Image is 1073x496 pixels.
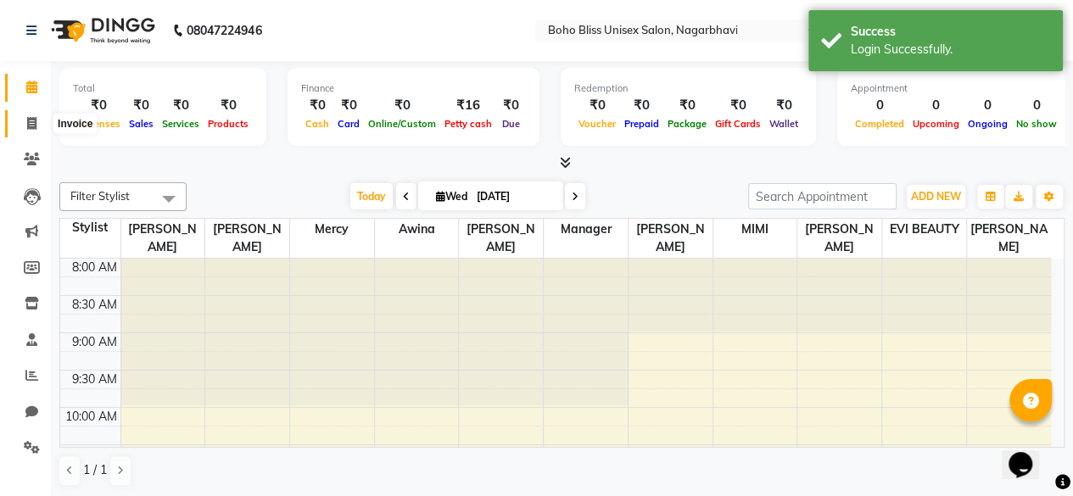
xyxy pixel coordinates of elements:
[574,96,620,115] div: ₹0
[1002,428,1056,479] iframe: chat widget
[663,118,711,130] span: Package
[911,190,961,203] span: ADD NEW
[121,219,205,258] span: [PERSON_NAME]
[364,96,440,115] div: ₹0
[301,118,333,130] span: Cash
[69,296,120,314] div: 8:30 AM
[851,81,1061,96] div: Appointment
[964,118,1012,130] span: Ongoing
[908,96,964,115] div: 0
[574,81,802,96] div: Redemption
[851,41,1050,59] div: Login Successfully.
[629,219,713,258] span: [PERSON_NAME]
[53,114,97,134] div: Invoice
[882,219,966,240] span: EVI BEAUTY
[765,118,802,130] span: Wallet
[125,96,158,115] div: ₹0
[1012,96,1061,115] div: 0
[73,96,125,115] div: ₹0
[498,118,524,130] span: Due
[711,118,765,130] span: Gift Cards
[158,118,204,130] span: Services
[301,96,333,115] div: ₹0
[907,185,965,209] button: ADD NEW
[459,219,543,258] span: [PERSON_NAME]
[748,183,897,209] input: Search Appointment
[620,118,663,130] span: Prepaid
[496,96,526,115] div: ₹0
[620,96,663,115] div: ₹0
[333,96,364,115] div: ₹0
[73,81,253,96] div: Total
[574,118,620,130] span: Voucher
[158,96,204,115] div: ₹0
[350,183,393,209] span: Today
[125,118,158,130] span: Sales
[70,189,130,203] span: Filter Stylist
[60,219,120,237] div: Stylist
[765,96,802,115] div: ₹0
[375,219,459,240] span: Awina
[544,219,628,240] span: Manager
[62,408,120,426] div: 10:00 AM
[472,184,556,209] input: 2025-09-03
[43,7,159,54] img: logo
[62,445,120,463] div: 10:30 AM
[663,96,711,115] div: ₹0
[301,81,526,96] div: Finance
[432,190,472,203] span: Wed
[797,219,881,258] span: [PERSON_NAME]
[204,96,253,115] div: ₹0
[364,118,440,130] span: Online/Custom
[851,96,908,115] div: 0
[333,118,364,130] span: Card
[711,96,765,115] div: ₹0
[908,118,964,130] span: Upcoming
[69,333,120,351] div: 9:00 AM
[713,219,797,240] span: MIMI
[187,7,261,54] b: 08047224946
[851,23,1050,41] div: Success
[83,461,107,479] span: 1 / 1
[851,118,908,130] span: Completed
[69,371,120,388] div: 9:30 AM
[1012,118,1061,130] span: No show
[69,259,120,276] div: 8:00 AM
[964,96,1012,115] div: 0
[290,219,374,240] span: Mercy
[205,219,289,258] span: [PERSON_NAME]
[440,118,496,130] span: Petty cash
[967,219,1051,258] span: [PERSON_NAME]
[204,118,253,130] span: Products
[440,96,496,115] div: ₹16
